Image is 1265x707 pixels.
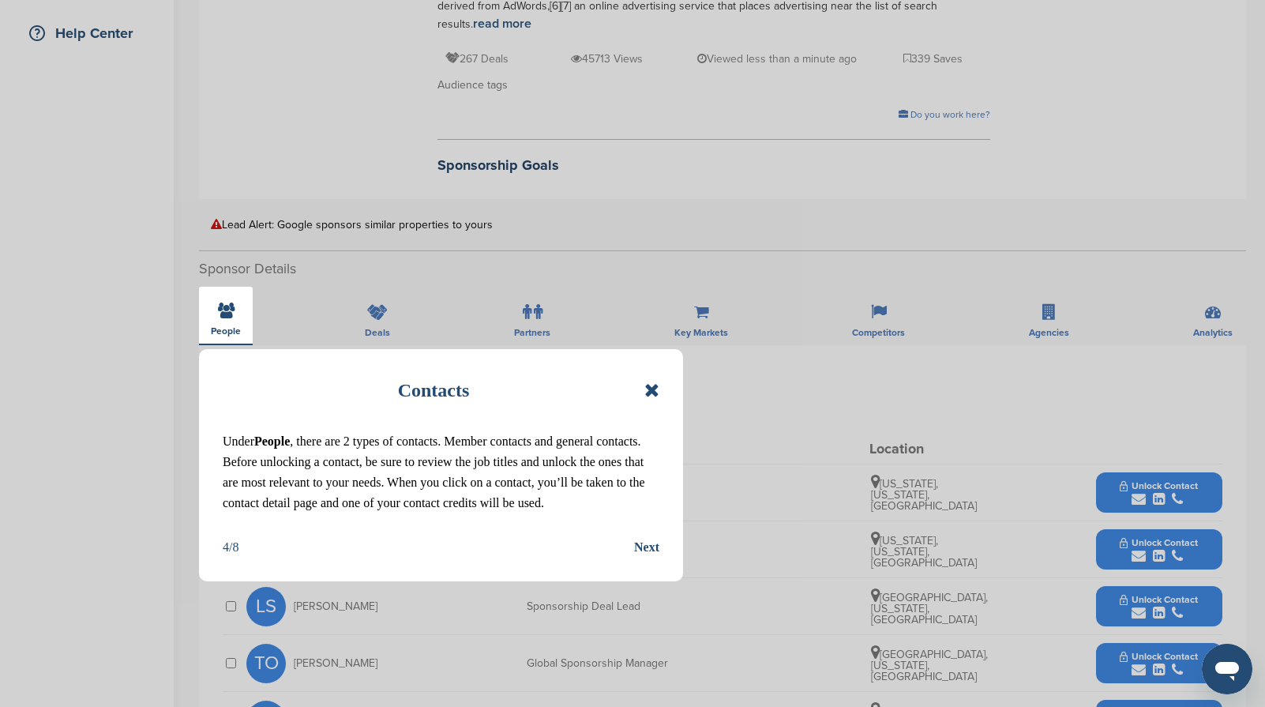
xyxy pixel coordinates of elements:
[1202,644,1252,694] iframe: Button to launch messaging window
[634,537,659,558] button: Next
[398,373,470,408] h1: Contacts
[254,434,290,448] b: People
[223,431,659,513] p: Under , there are 2 types of contacts. Member contacts and general contacts. Before unlocking a c...
[223,537,238,558] div: 4/8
